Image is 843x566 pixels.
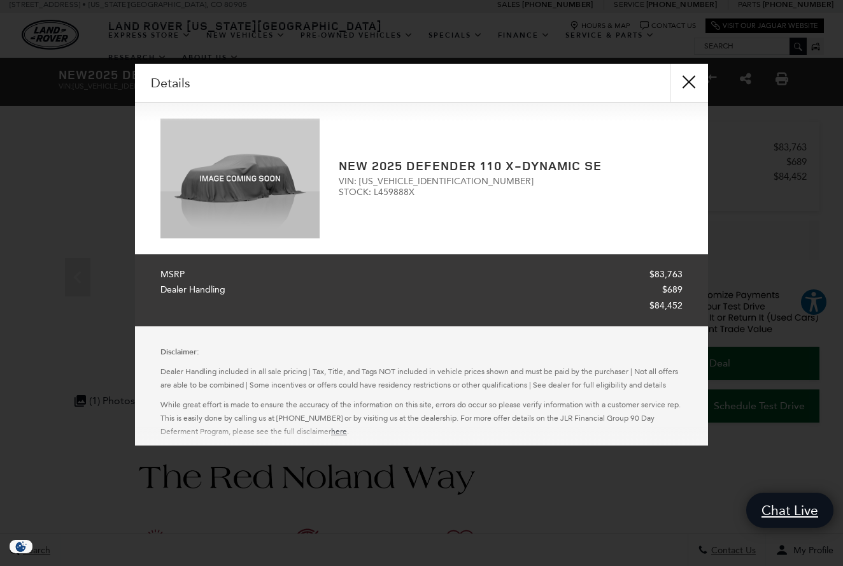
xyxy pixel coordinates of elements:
[160,365,683,392] p: Dealer Handling included in all sale pricing | Tax, Title, and Tags NOT included in vehicle price...
[746,493,833,528] a: Chat Live
[339,159,683,173] h2: New 2025 Defender 110 X-Dynamic SE
[160,282,232,298] span: Dealer Handling
[755,502,825,519] span: Chat Live
[662,282,683,298] span: $689
[160,398,683,439] p: While great effort is made to ensure the accuracy of the information on this site, errors do occu...
[339,187,683,198] span: STOCK: L459888X
[160,347,199,357] strong: Disclaimer:
[160,298,683,314] a: $84,452
[649,298,683,314] span: $84,452
[670,64,708,102] button: close
[339,176,683,187] span: VIN: [US_VEHICLE_IDENTIFICATION_NUMBER]
[160,119,320,238] img: 2025 LAND ROVER Defender 110 X-Dynamic SE
[331,427,347,436] a: here
[6,540,36,553] section: Click to Open Cookie Consent Modal
[160,267,191,283] span: MSRP
[649,267,683,283] span: $83,763
[160,445,683,458] p: Vehicle shown is for illustrative purposes. Actual vehicle image and details may differ. Vehicle ...
[160,267,683,283] a: MSRP $83,763
[160,282,683,298] a: Dealer Handling $689
[135,64,708,103] div: Details
[6,540,36,553] img: Opt-Out Icon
